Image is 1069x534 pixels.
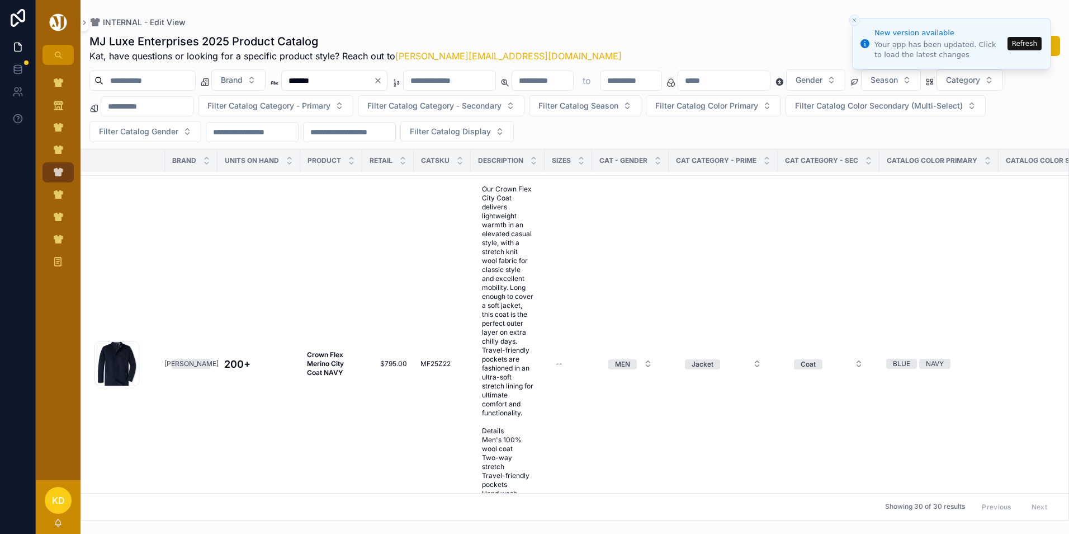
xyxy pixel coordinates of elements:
button: Unselect COAT [794,358,822,369]
span: Kat, have questions or looking for a specific product style? Reach out to [89,49,622,63]
img: App logo [48,13,69,31]
button: Unselect JACKET [685,358,720,369]
button: Select Button [358,95,524,116]
div: BLUE [893,359,910,369]
span: CAT CATEGORY - SEC [785,156,858,165]
a: 200+ [224,357,294,372]
span: Product [308,156,341,165]
span: Gender [796,74,822,86]
p: to [583,74,591,87]
button: Close toast [849,15,860,26]
div: scrollable content [36,65,81,287]
button: Select Button [861,69,921,91]
span: Filter Catalog Season [538,100,618,111]
button: Select Button [400,121,514,142]
span: CATSKU [421,156,450,165]
span: Filter Catalog Color Secondary (Multi-Select) [795,100,963,111]
div: Your app has been updated. Click to load the latest changes [874,40,1004,60]
a: [PERSON_NAME] [172,359,211,369]
span: Season [871,74,898,86]
button: Select Button [676,354,770,374]
a: Crown Flex Merino City Coat NAVY [307,350,356,377]
h1: MJ Luxe Enterprises 2025 Product Catalog [89,34,622,49]
button: Select Button [599,354,661,374]
button: Select Button [646,95,781,116]
span: Retail [370,156,392,165]
div: New version available [874,27,1004,39]
span: INTERNAL - Edit View [103,17,186,28]
a: -- [551,355,585,373]
span: Filter Catalog Color Primary [655,100,758,111]
button: Select Button [786,95,986,116]
button: Clear [373,76,387,85]
span: Filter Catalog Gender [99,126,178,137]
button: Select Button [211,69,266,91]
a: BLUENAVY [886,359,992,369]
span: Brand [172,156,196,165]
span: SIZES [552,156,571,165]
a: Select Button [784,353,873,374]
span: MF25Z22 [420,359,451,368]
span: Units On Hand [225,156,279,165]
a: [PERSON_NAME][EMAIL_ADDRESS][DOMAIN_NAME] [395,50,622,62]
span: Category [946,74,980,86]
div: Jacket [692,359,713,369]
span: Filter Catalog Category - Secondary [367,100,502,111]
div: [PERSON_NAME] [164,359,219,369]
div: NAVY [926,359,944,369]
button: Select Button [786,69,845,91]
button: Select Button [198,95,353,116]
span: Description [478,156,523,165]
span: Brand [221,74,243,86]
a: MF25Z22 [420,359,464,368]
div: -- [556,359,562,368]
span: Catalog Color Primary [887,156,977,165]
span: Showing 30 of 30 results [885,503,965,512]
span: Filter Catalog Category - Primary [207,100,330,111]
span: KD [52,494,65,507]
div: MEN [615,359,630,369]
button: Select Button [529,95,641,116]
a: INTERNAL - Edit View [89,17,186,28]
span: CAT CATEGORY - PRIME [676,156,756,165]
div: Coat [801,359,816,369]
span: Filter Catalog Display [410,126,491,137]
button: Select Button [785,354,872,374]
button: Select Button [89,121,201,142]
button: Select Button [936,69,1003,91]
button: Refresh [1007,37,1042,50]
a: $795.00 [369,359,407,368]
strong: Crown Flex Merino City Coat NAVY [307,350,346,377]
span: CAT - GENDER [599,156,647,165]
